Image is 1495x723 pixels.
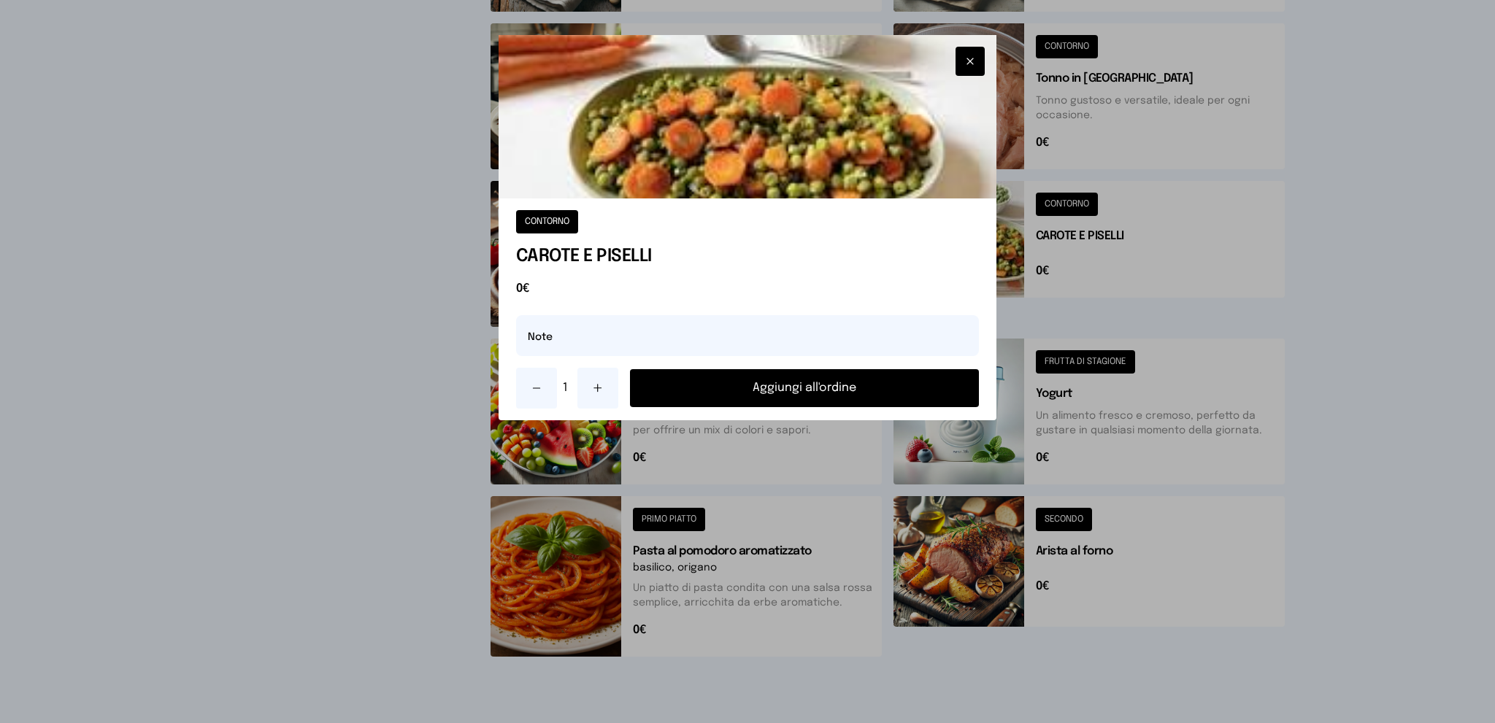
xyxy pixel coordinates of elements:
[630,369,980,407] button: Aggiungi all'ordine
[516,245,980,268] h1: CAROTE E PISELLI
[516,280,980,298] span: 0€
[516,210,578,233] button: CONTORNO
[563,379,572,397] span: 1
[499,35,997,198] img: CAROTE E PISELLI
